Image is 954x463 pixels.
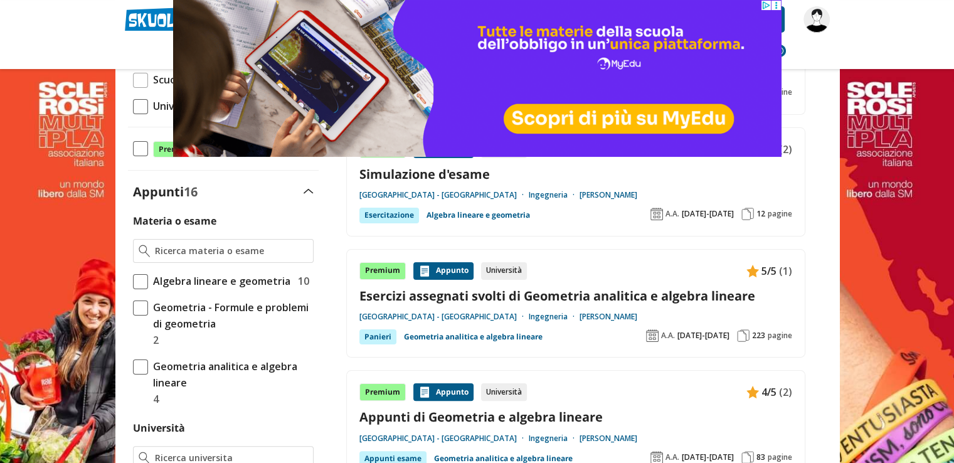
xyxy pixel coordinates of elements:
span: [DATE]-[DATE] [677,331,729,341]
div: Università [481,262,527,280]
a: Algebra lineare e geometria [427,208,530,223]
span: pagine [768,452,792,462]
div: Università [481,383,527,401]
a: Geometria analitica e algebra lineare [404,329,543,344]
a: [PERSON_NAME] [580,312,637,322]
img: Appunti contenuto [418,386,431,398]
a: [PERSON_NAME] [580,190,637,200]
label: Appunti [133,183,198,200]
a: [GEOGRAPHIC_DATA] - [GEOGRAPHIC_DATA] [359,190,529,200]
img: Appunti contenuto [418,265,431,277]
img: Appunti contenuto [746,265,759,277]
label: Materia o esame [133,214,216,228]
a: [GEOGRAPHIC_DATA] - [GEOGRAPHIC_DATA] [359,312,529,322]
span: 2 [148,332,159,348]
img: Apri e chiudi sezione [304,189,314,194]
input: Ricerca materia o esame [155,245,307,257]
img: Pagine [737,329,750,342]
a: Ingegneria [529,312,580,322]
a: [PERSON_NAME] [580,434,637,444]
div: Premium [359,262,406,280]
span: 223 [752,331,765,341]
img: Appunti contenuto [746,386,759,398]
span: (2) [779,384,792,400]
span: 12 [756,209,765,219]
a: [GEOGRAPHIC_DATA] - [GEOGRAPHIC_DATA] [359,434,529,444]
div: Premium [359,383,406,401]
span: (1) [779,263,792,279]
img: Ricerca materia o esame [139,245,151,257]
img: Pagine [741,208,754,220]
span: A.A. [665,209,679,219]
a: Appunti di Geometria e algebra lineare [359,408,792,425]
div: Appunto [413,262,474,280]
span: Geometria - Formule e problemi di geometria [148,299,314,332]
span: Algebra lineare e geometria [148,273,290,289]
span: pagine [768,209,792,219]
span: Università [148,98,203,114]
span: A.A. [661,331,675,341]
span: Scuola Superiore [148,72,235,88]
img: Anno accademico [646,329,659,342]
span: Premium [153,141,199,157]
a: Ingegneria [529,190,580,200]
span: pagine [768,331,792,341]
div: Panieri [359,329,396,344]
span: Geometria analitica e algebra lineare [148,358,314,391]
span: 4 [148,391,159,407]
img: Anno accademico [650,208,663,220]
a: Esercizi assegnati svolti di Geometria analitica e algebra lineare [359,287,792,304]
img: GiuseppeVerdi55 [803,6,830,33]
div: Esercitazione [359,208,419,223]
div: Appunto [413,383,474,401]
span: 16 [184,183,198,200]
span: (2) [779,141,792,157]
span: 83 [756,452,765,462]
span: [DATE]-[DATE] [682,452,734,462]
span: 5/5 [761,263,776,279]
label: Università [133,421,185,435]
span: A.A. [665,452,679,462]
span: 10 [293,273,309,289]
span: 4/5 [761,384,776,400]
a: Ingegneria [529,434,580,444]
a: Simulazione d'esame [359,166,792,183]
span: [DATE]-[DATE] [682,209,734,219]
